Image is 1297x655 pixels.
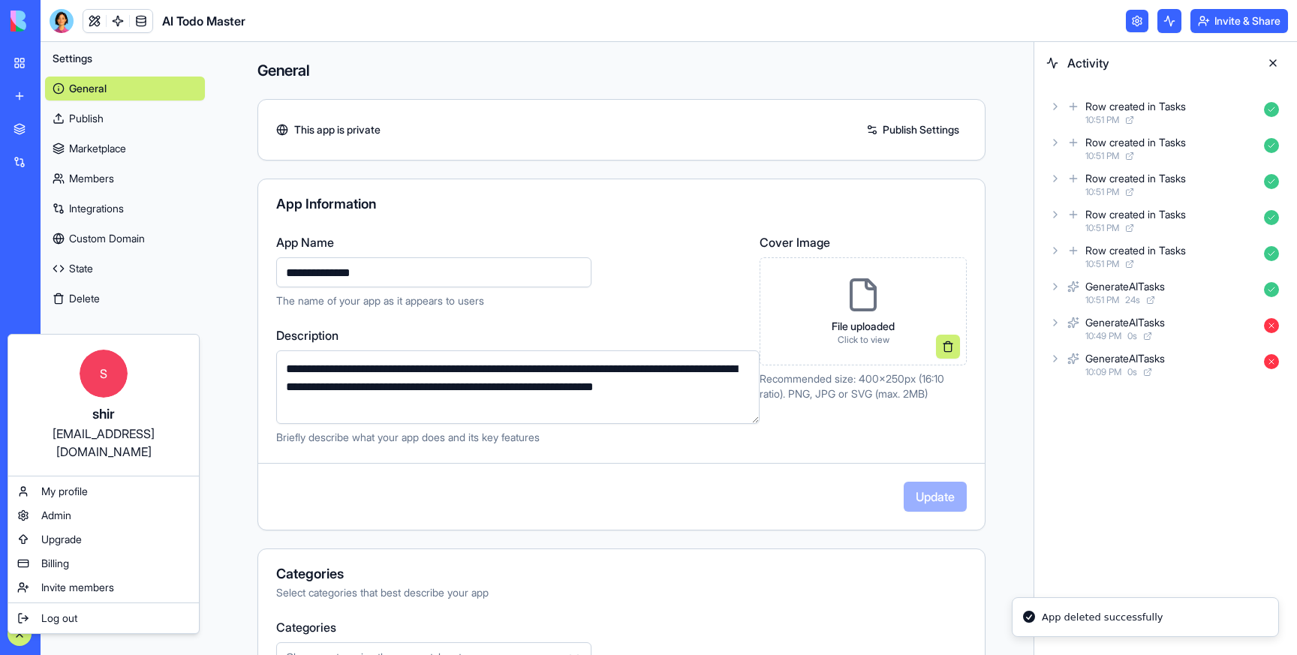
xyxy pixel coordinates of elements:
a: Sshir[EMAIL_ADDRESS][DOMAIN_NAME] [11,338,196,473]
a: Admin [11,503,196,527]
span: Log out [41,611,77,626]
span: Admin [41,508,71,523]
span: S [80,350,128,398]
a: Invite members [11,575,196,599]
a: Billing [11,551,196,575]
a: Upgrade [11,527,196,551]
a: My profile [11,479,196,503]
div: [EMAIL_ADDRESS][DOMAIN_NAME] [23,425,184,461]
span: Billing [41,556,69,571]
span: My profile [41,484,88,499]
div: shir [23,404,184,425]
span: Invite members [41,580,114,595]
span: Upgrade [41,532,82,547]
